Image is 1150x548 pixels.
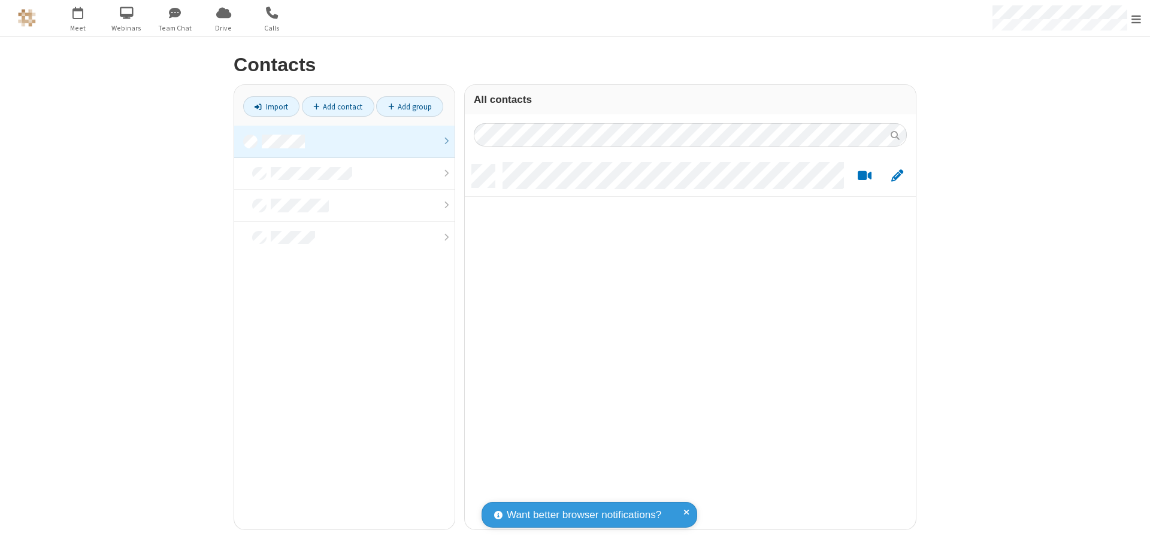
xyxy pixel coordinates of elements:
a: Import [243,96,299,117]
span: Webinars [104,23,149,34]
span: Team Chat [153,23,198,34]
span: Drive [201,23,246,34]
span: Meet [56,23,101,34]
div: grid [465,156,916,529]
button: Edit [885,169,909,184]
a: Add contact [302,96,374,117]
span: Calls [250,23,295,34]
button: Start a video meeting [853,169,876,184]
a: Add group [376,96,443,117]
span: Want better browser notifications? [507,507,661,523]
h3: All contacts [474,94,907,105]
img: QA Selenium DO NOT DELETE OR CHANGE [18,9,36,27]
h2: Contacts [234,54,916,75]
